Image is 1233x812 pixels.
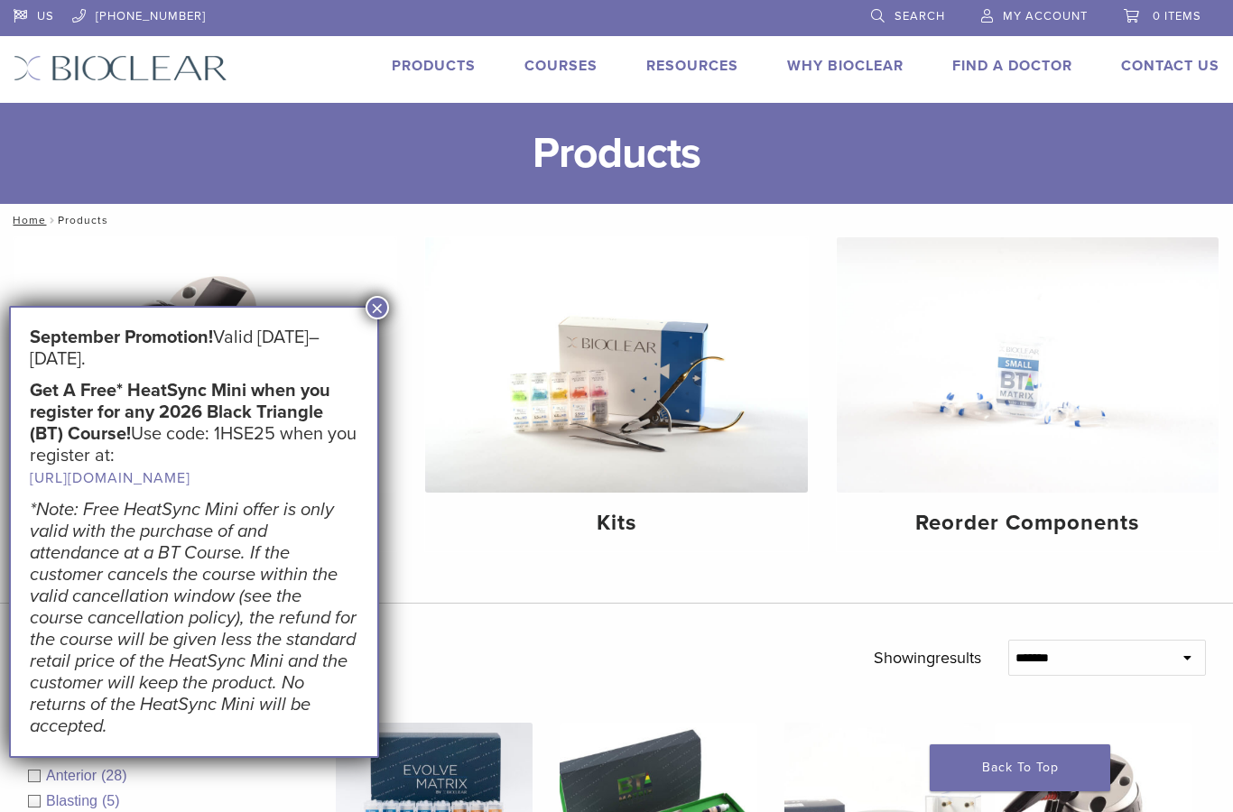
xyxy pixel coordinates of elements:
button: Close [366,296,389,319]
span: / [46,216,58,225]
a: Contact Us [1121,57,1219,75]
span: (5) [102,793,120,808]
h4: Kits [440,507,793,540]
a: Resources [646,57,738,75]
h4: Reorder Components [851,507,1204,540]
a: Kits [425,237,807,551]
strong: September Promotion! [30,327,213,348]
span: Blasting [46,793,102,808]
img: Bioclear [14,55,227,81]
a: Back To Top [930,744,1110,791]
p: Showing results [874,640,981,678]
a: Find A Doctor [952,57,1072,75]
img: Kits [425,237,807,493]
span: 0 items [1153,9,1201,23]
h5: Valid [DATE]–[DATE]. [30,327,358,370]
a: [URL][DOMAIN_NAME] [30,469,190,487]
a: Courses [524,57,598,75]
em: *Note: Free HeatSync Mini offer is only valid with the purchase of and attendance at a BT Course.... [30,499,357,737]
span: Search [895,9,945,23]
img: Reorder Components [837,237,1219,493]
strong: Get A Free* HeatSync Mini when you register for any 2026 Black Triangle (BT) Course! [30,380,330,445]
a: Reorder Components [837,237,1219,551]
a: Equipment [14,237,396,551]
span: My Account [1003,9,1088,23]
a: Home [7,214,46,226]
img: Equipment [14,237,396,493]
span: (28) [101,768,126,783]
a: Products [392,57,476,75]
span: Anterior [46,768,101,783]
h5: Use code: 1HSE25 when you register at: [30,380,358,489]
a: Why Bioclear [787,57,904,75]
